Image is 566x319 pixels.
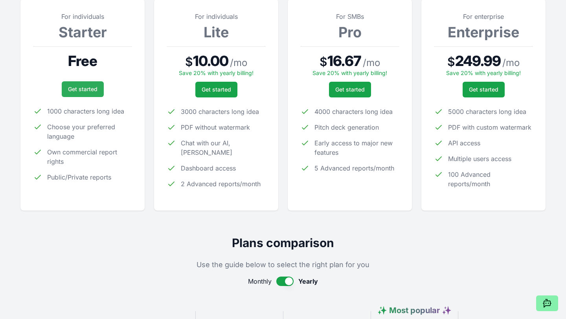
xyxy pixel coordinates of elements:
[181,107,259,116] span: 3000 characters long idea
[320,55,327,69] span: $
[167,24,266,40] h3: Lite
[314,123,379,132] span: Pitch deck generation
[329,82,371,97] a: Get started
[20,236,546,250] h2: Plans comparison
[193,53,229,69] span: 10.00
[248,277,272,286] span: Monthly
[298,277,318,286] span: Yearly
[62,81,104,97] a: Get started
[448,170,533,189] span: 100 Advanced reports/month
[448,154,511,163] span: Multiple users access
[181,123,250,132] span: PDF without watermark
[47,147,132,166] span: Own commercial report rights
[20,259,546,270] p: Use the guide below to select the right plan for you
[455,53,501,69] span: 249.99
[377,306,452,315] span: ✨ Most popular ✨
[327,53,361,69] span: 16.67
[33,24,132,40] h3: Starter
[47,172,111,182] span: Public/Private reports
[47,122,132,141] span: Choose your preferred language
[434,12,533,21] p: For enterprise
[448,123,531,132] span: PDF with custom watermark
[185,55,193,69] span: $
[314,138,399,157] span: Early access to major new features
[314,163,394,173] span: 5 Advanced reports/month
[300,12,399,21] p: For SMBs
[230,57,247,69] span: / mo
[68,53,97,69] span: Free
[181,179,261,189] span: 2 Advanced reports/month
[167,12,266,21] p: For individuals
[312,70,387,76] span: Save 20% with yearly billing!
[181,163,236,173] span: Dashboard access
[314,107,393,116] span: 4000 characters long idea
[300,24,399,40] h3: Pro
[448,107,526,116] span: 5000 characters long idea
[47,106,124,116] span: 1000 characters long idea
[463,82,505,97] a: Get started
[195,82,237,97] a: Get started
[502,57,520,69] span: / mo
[446,70,521,76] span: Save 20% with yearly billing!
[447,55,455,69] span: $
[448,138,480,148] span: API access
[363,57,380,69] span: / mo
[434,24,533,40] h3: Enterprise
[181,138,266,157] span: Chat with our AI, [PERSON_NAME]
[179,70,254,76] span: Save 20% with yearly billing!
[33,12,132,21] p: For individuals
